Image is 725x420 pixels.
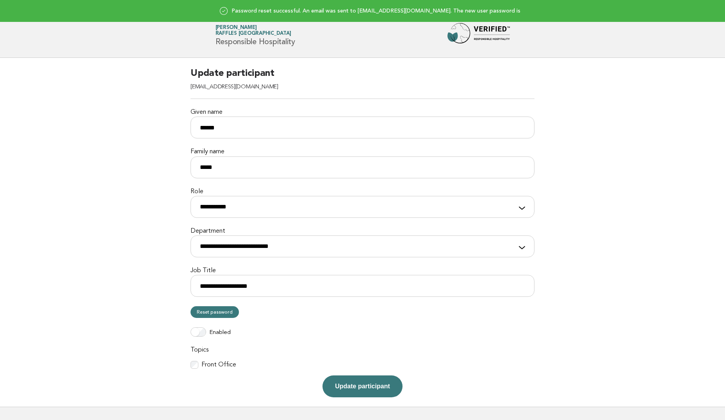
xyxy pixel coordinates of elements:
a: [PERSON_NAME]Raffles [GEOGRAPHIC_DATA] [216,25,291,36]
h1: Responsible Hospitality [216,25,295,46]
label: Family name [191,148,534,156]
label: Front Office [201,361,236,369]
label: Given name [191,108,534,117]
button: Update participant [322,375,402,397]
label: Role [191,188,534,196]
span: Raffles [GEOGRAPHIC_DATA] [216,31,291,36]
h2: Update participant [191,67,534,99]
label: Topics [191,346,534,354]
label: Department [191,227,534,235]
label: Enabled [209,329,231,337]
label: Job Title [191,267,534,275]
a: Reset password [191,306,239,318]
img: Forbes Travel Guide [447,23,510,48]
span: [EMAIL_ADDRESS][DOMAIN_NAME] [191,84,278,90]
